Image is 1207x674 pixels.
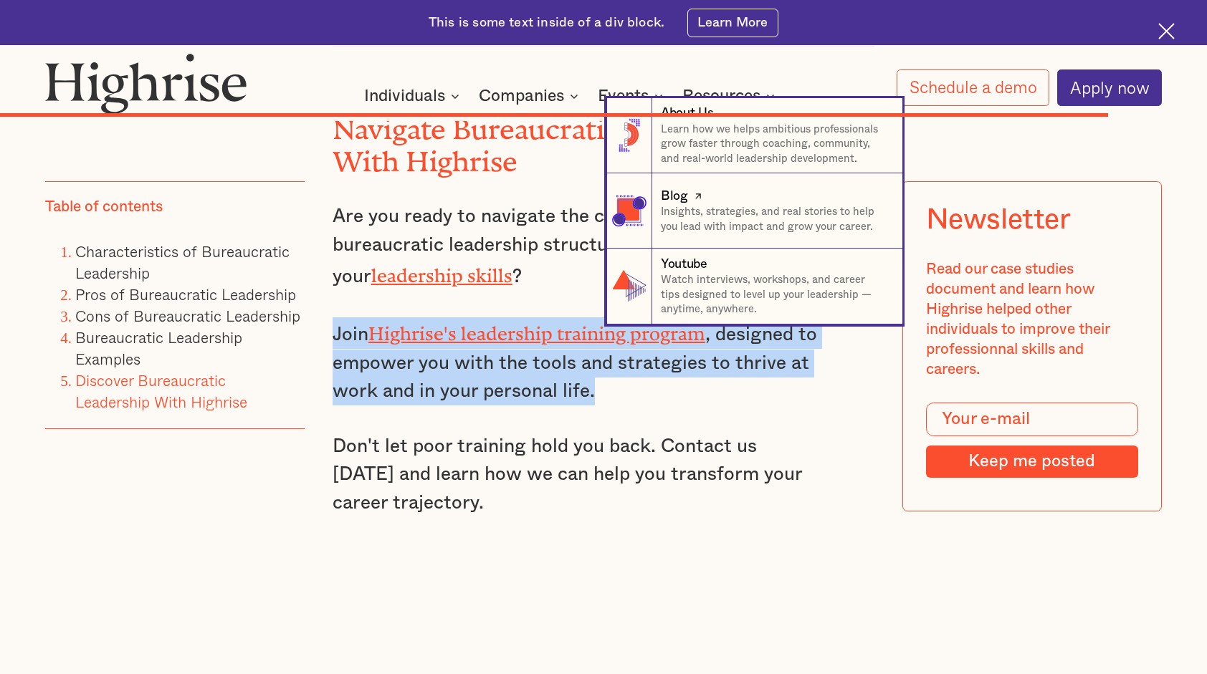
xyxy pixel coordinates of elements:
[479,87,564,105] div: Companies
[661,273,887,317] p: Watch interviews, workshops, and career tips designed to level up your leadership — anytime, anyw...
[897,69,1049,106] a: Schedule a demo
[1158,23,1175,39] img: Cross icon
[598,87,649,105] div: Events
[926,446,1139,477] input: Keep me posted
[606,173,902,249] a: BlogInsights, strategies, and real stories to help you lead with impact and grow your career.
[682,87,779,105] div: Resources
[606,249,902,324] a: YoutubeWatch interviews, workshops, and career tips designed to level up your leadership — anytim...
[333,433,821,517] p: Don't let poor training hold you back. Contact us [DATE] and learn how we can help you transform ...
[333,544,821,572] p: ‍
[598,87,667,105] div: Events
[661,205,887,234] p: Insights, strategies, and real stories to help you lead with impact and grow your career.
[333,317,821,405] p: Join , designed to empower you with the tools and strategies to thrive at work and in your person...
[1057,69,1162,106] a: Apply now
[661,122,887,167] p: Learn how we helps ambitious professionals grow faster through coaching, community, and real-worl...
[661,104,713,122] div: About Us
[429,14,664,32] div: This is some text inside of a div block.
[661,187,688,205] div: Blog
[364,87,445,105] div: Individuals
[682,87,760,105] div: Resources
[661,255,707,273] div: Youtube
[364,87,464,105] div: Individuals
[368,323,705,335] a: Highrise's leadership training program
[687,9,778,37] a: Learn More
[75,369,247,413] a: Discover Bureaucratic Leadership With Highrise
[75,326,242,370] a: Bureaucratic Leadership Examples
[926,403,1139,478] form: Modal Form
[606,98,902,173] a: About UsLearn how we helps ambitious professionals grow faster through coaching, community, and r...
[926,403,1139,436] input: Your e-mail
[45,53,247,114] img: Highrise logo
[479,87,583,105] div: Companies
